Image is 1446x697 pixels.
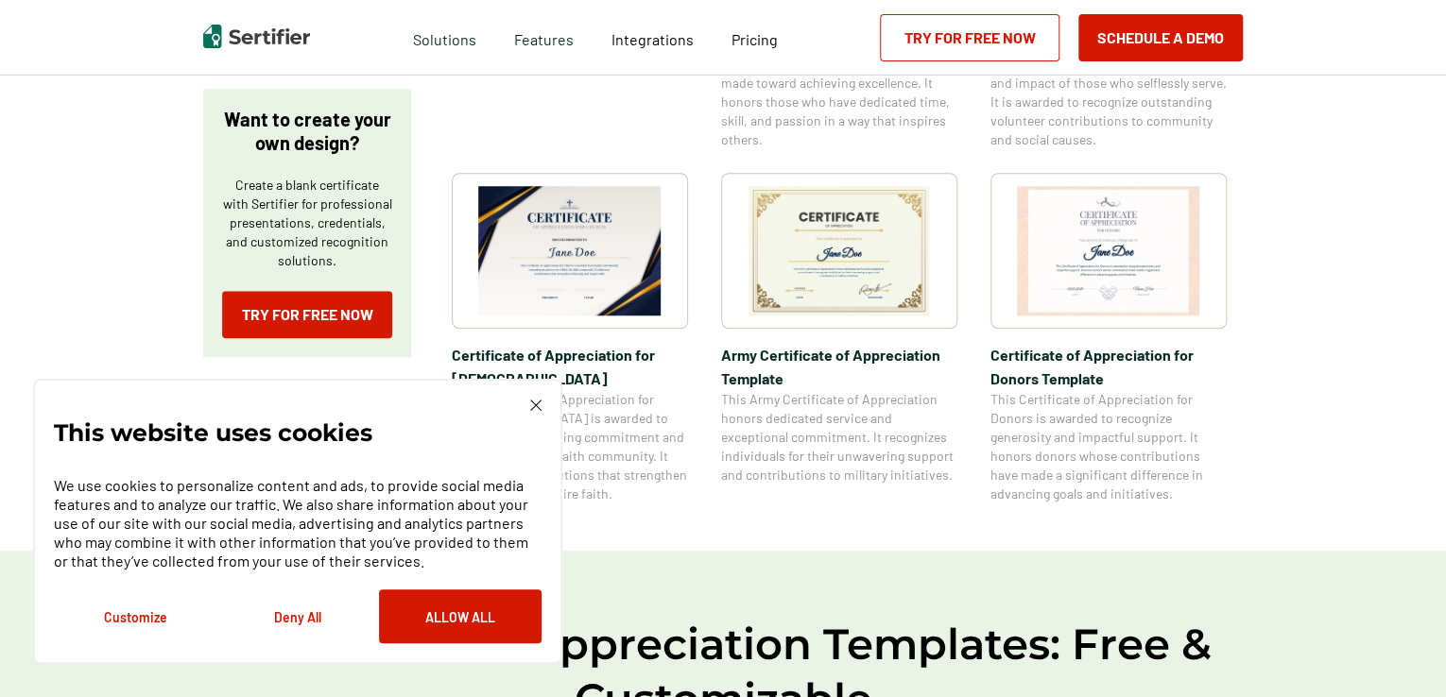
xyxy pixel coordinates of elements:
[1078,14,1243,61] button: Schedule a Demo
[379,589,542,643] button: Allow All
[203,25,310,48] img: Sertifier | Digital Credentialing Platform
[721,343,957,390] span: Army Certificate of Appreciation​ Template
[54,476,542,570] p: We use cookies to personalize content and ads, to provide social media features and to analyze ou...
[880,14,1059,61] a: Try for Free Now
[721,36,957,149] span: This Olympic Certificate of Appreciation celebrates outstanding contributions made toward achievi...
[611,30,694,48] span: Integrations
[222,176,392,270] p: Create a blank certificate with Sertifier for professional presentations, credentials, and custom...
[732,30,778,48] span: Pricing
[514,25,574,49] span: Features
[222,108,392,155] p: Want to create your own design?
[530,399,542,411] img: Cookie Popup Close
[413,25,476,49] span: Solutions
[721,390,957,484] span: This Army Certificate of Appreciation honors dedicated service and exceptional commitment. It rec...
[1017,186,1200,315] img: Certificate of Appreciation for Donors​ Template
[721,173,957,503] a: Army Certificate of Appreciation​ TemplateArmy Certificate of Appreciation​ TemplateThis Army Cer...
[452,390,688,503] span: This Certificate of Appreciation for [DEMOGRAPHIC_DATA] is awarded to recognize outstanding commi...
[1351,606,1446,697] iframe: Chat Widget
[216,589,379,643] button: Deny All
[452,343,688,390] span: Certificate of Appreciation for [DEMOGRAPHIC_DATA]​
[990,343,1227,390] span: Certificate of Appreciation for Donors​ Template
[990,173,1227,503] a: Certificate of Appreciation for Donors​ TemplateCertificate of Appreciation for Donors​ TemplateT...
[54,589,216,643] button: Customize
[732,25,778,49] a: Pricing
[990,390,1227,503] span: This Certificate of Appreciation for Donors is awarded to recognize generosity and impactful supp...
[990,36,1227,149] span: This Volunteer Certificate of Appreciation celebrates the dedication and impact of those who self...
[611,25,694,49] a: Integrations
[748,186,931,315] img: Army Certificate of Appreciation​ Template
[222,291,392,338] a: Try for Free Now
[452,173,688,503] a: Certificate of Appreciation for Church​Certificate of Appreciation for [DEMOGRAPHIC_DATA]​This Ce...
[478,186,662,315] img: Certificate of Appreciation for Church​
[54,423,372,442] p: This website uses cookies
